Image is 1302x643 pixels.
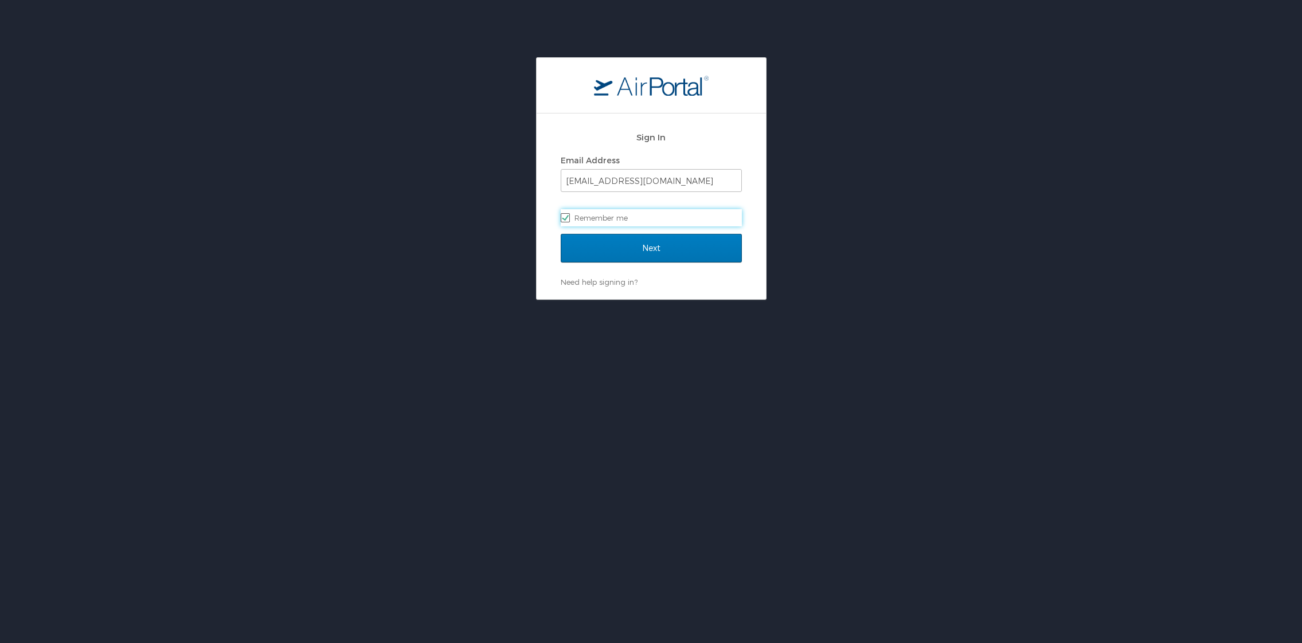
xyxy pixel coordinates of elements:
[561,155,620,165] label: Email Address
[561,131,742,144] h2: Sign In
[594,75,709,96] img: logo
[561,209,742,226] label: Remember me
[561,277,638,287] a: Need help signing in?
[561,234,742,262] input: Next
